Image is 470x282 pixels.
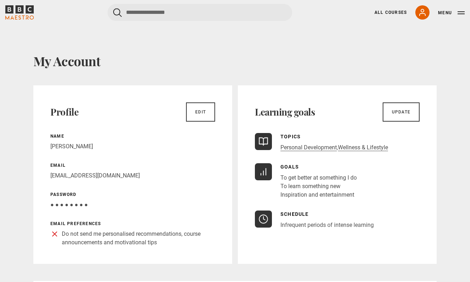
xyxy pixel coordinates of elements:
p: Schedule [280,211,374,218]
h2: Learning goals [255,106,315,118]
a: Update [383,102,420,122]
a: All Courses [375,9,407,16]
button: Submit the search query [113,8,122,17]
p: [EMAIL_ADDRESS][DOMAIN_NAME] [50,171,215,180]
p: Infrequent periods of intense learning [280,221,374,229]
p: , [280,143,388,152]
p: Email [50,162,215,169]
p: Topics [280,133,388,140]
li: To get better at something I do [280,174,357,182]
a: Personal Development [280,144,337,151]
a: Wellness & Lifestyle [338,144,388,151]
p: Name [50,133,215,139]
p: Password [50,191,215,198]
li: To learn something new [280,182,357,191]
h1: My Account [33,53,437,68]
button: Toggle navigation [438,9,465,16]
span: ● ● ● ● ● ● ● ● [50,201,88,208]
p: Email preferences [50,220,215,227]
h2: Profile [50,106,78,118]
svg: BBC Maestro [5,5,34,20]
p: Do not send me personalised recommendations, course announcements and motivational tips [62,230,215,247]
a: Edit [186,102,215,122]
p: [PERSON_NAME] [50,142,215,151]
input: Search [108,4,292,21]
p: Goals [280,163,357,171]
li: Inspiration and entertainment [280,191,357,199]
